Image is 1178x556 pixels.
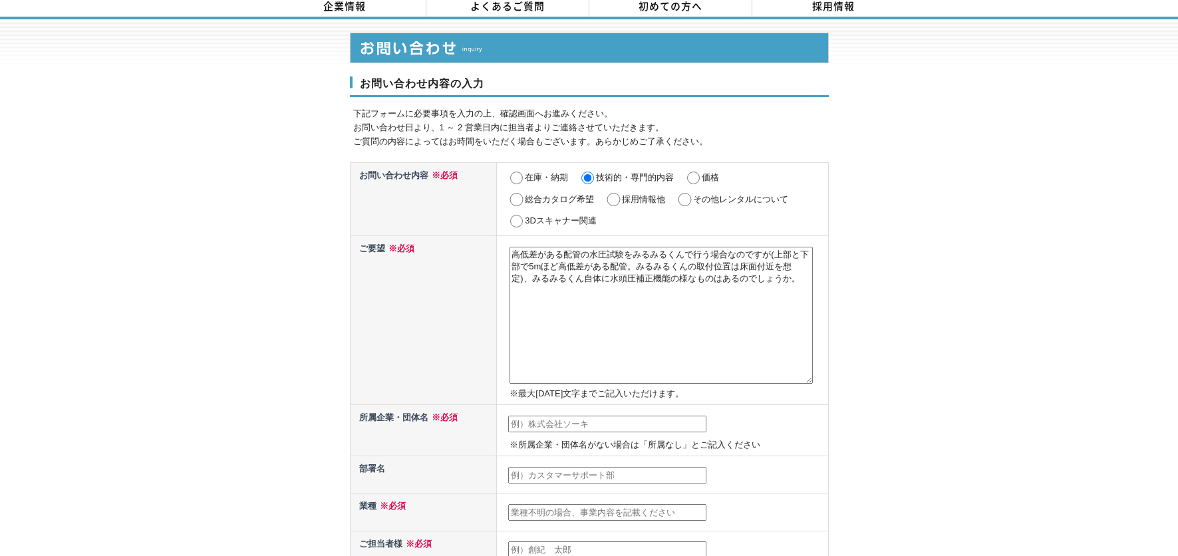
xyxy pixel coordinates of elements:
[350,456,497,493] th: 部署名
[693,194,788,204] label: その他レンタルについて
[525,172,568,182] label: 在庫・納期
[508,416,706,433] input: 例）株式会社ソーキ
[353,107,829,148] p: 下記フォームに必要事項を入力の上、確認画面へお進みください。 お問い合わせ日より、1 ～ 2 営業日内に担当者よりご連絡させていただきます。 ご質問の内容によってはお時間をいただく場合もございま...
[428,170,458,180] span: ※必須
[350,33,829,63] img: お問い合わせ
[385,243,414,253] span: ※必須
[350,162,497,235] th: お問い合わせ内容
[350,405,497,456] th: 所属企業・団体名
[510,387,825,401] p: ※最大[DATE]文字までご記入いただけます。
[508,467,706,484] input: 例）カスタマーサポート部
[525,194,594,204] label: 総合カタログ希望
[622,194,665,204] label: 採用情報他
[596,172,674,182] label: 技術的・専門的内容
[510,438,825,452] p: ※所属企業・団体名がない場合は「所属なし」とご記入ください
[402,539,432,549] span: ※必須
[350,76,829,98] h3: お問い合わせ内容の入力
[428,412,458,422] span: ※必須
[350,235,497,404] th: ご要望
[508,504,706,521] input: 業種不明の場合、事業内容を記載ください
[702,172,719,182] label: 価格
[350,493,497,531] th: 業種
[525,215,597,225] label: 3Dスキャナー関連
[376,501,406,511] span: ※必須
